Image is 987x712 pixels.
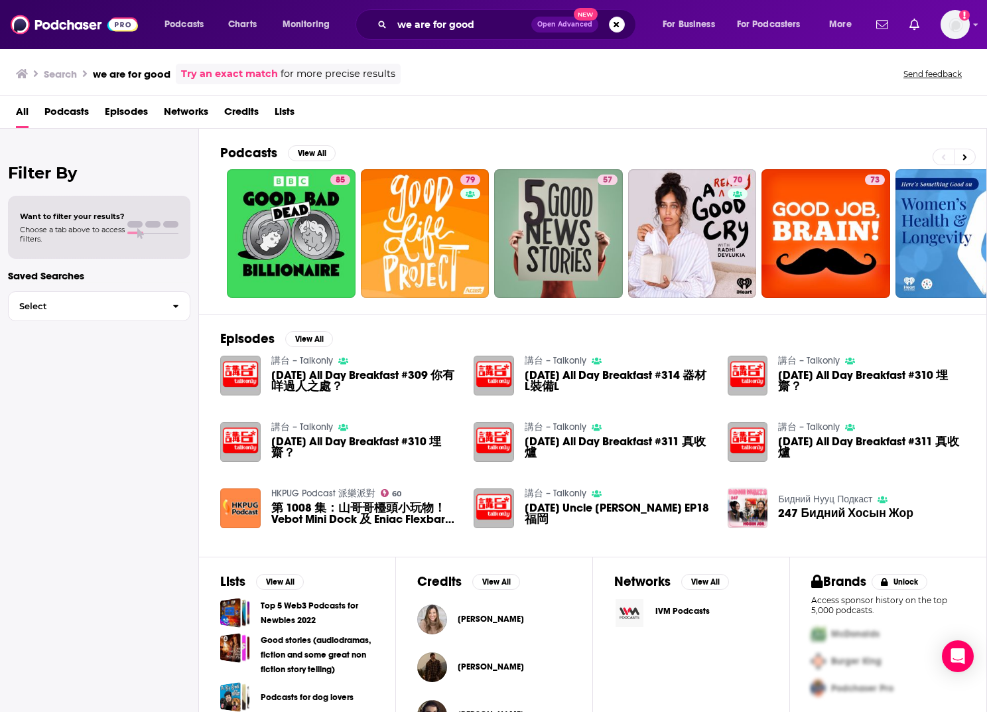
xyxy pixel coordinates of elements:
[525,488,586,499] a: 講台 – Talkonly
[831,628,880,640] span: McDonalds
[728,488,768,528] img: 247 Бидний Хосын Жор
[227,169,356,298] a: 85
[871,13,893,36] a: Show notifications dropdown
[220,598,250,628] a: Top 5 Web3 Podcasts for Newbies 2022
[220,422,261,463] img: 24.12.08 All Day Breakfast #310 埋齋？
[11,12,138,37] img: Podchaser - Follow, Share and Rate Podcasts
[806,648,831,675] img: Second Pro Logo
[778,508,913,519] span: 247 Бидний Хосын Жор
[614,573,729,590] a: NetworksView All
[220,682,250,712] a: Podcasts for dog lovers
[614,573,671,590] h2: Networks
[663,15,715,34] span: For Business
[474,422,514,463] a: 24.12.20 All Day Breakfast #311 真收爐
[330,175,350,185] a: 85
[778,494,872,505] a: Бидний Нууц Подкаст
[628,169,757,298] a: 70
[614,598,645,628] img: IVM Podcasts logo
[941,10,970,39] span: Logged in as mresewehr
[655,606,710,616] span: IVM Podcasts
[525,436,712,459] span: [DATE] All Day Breakfast #311 真收爐
[220,573,304,590] a: ListsView All
[381,489,402,497] a: 60
[525,436,712,459] a: 24.12.20 All Day Breakfast #311 真收爐
[392,14,531,35] input: Search podcasts, credits, & more...
[865,175,885,185] a: 73
[417,652,447,682] a: Nate Weber
[288,145,336,161] button: View All
[155,14,221,35] button: open menu
[271,370,458,392] span: [DATE] All Day Breakfast #309 你有咩過人之處？
[271,370,458,392] a: 24.11.09 All Day Breakfast #309 你有咩過人之處？
[261,633,374,677] a: Good stories (audiodramas, fiction and some great non fiction story telling)
[16,101,29,128] a: All
[220,573,245,590] h2: Lists
[941,10,970,39] img: User Profile
[778,355,840,366] a: 講台 – Talkonly
[806,620,831,648] img: First Pro Logo
[220,488,261,529] img: 第 1008 集：山哥哥檯頭小玩物！Vebot Mini Dock 及 Eniac Flexbar Review
[44,101,89,128] span: Podcasts
[336,174,345,187] span: 85
[525,502,712,525] a: 25.02.20 Uncle Sam EP18 福岡
[220,14,265,35] a: Charts
[224,101,259,128] a: Credits
[275,101,295,128] a: Lists
[466,174,475,187] span: 79
[872,574,928,590] button: Unlock
[271,488,375,499] a: HKPUG Podcast 派樂派對
[942,640,974,672] div: Open Intercom Messenger
[728,422,768,463] img: 24.12.20 All Day Breakfast #311 真收爐
[474,488,514,529] img: 25.02.20 Uncle Sam EP18 福岡
[614,598,768,628] a: IVM Podcasts logoIVM Podcasts
[417,573,520,590] a: CreditsView All
[281,66,395,82] span: for more precise results
[458,662,524,672] span: [PERSON_NAME]
[728,356,768,396] img: 24.12.08 All Day Breakfast #310 埋齋？
[417,646,571,688] button: Nate WeberNate Weber
[164,101,208,128] a: Networks
[603,174,612,187] span: 57
[681,574,729,590] button: View All
[271,436,458,459] span: [DATE] All Day Breakfast #310 埋齋？
[494,169,623,298] a: 57
[806,675,831,702] img: Third Pro Logo
[417,605,447,634] img: Dr. Emily Weinstein
[220,145,336,161] a: PodcastsView All
[20,212,125,221] span: Want to filter your results?
[220,633,250,663] span: Good stories (audiodramas, fiction and some great non fiction story telling)
[574,8,598,21] span: New
[271,355,333,366] a: 講台 – Talkonly
[525,370,712,392] a: 25.03.02 All Day Breakfast #314 器材L裝備L
[778,436,965,459] a: 24.12.20 All Day Breakfast #311 真收爐
[904,13,925,36] a: Show notifications dropdown
[811,573,866,590] h2: Brands
[829,15,852,34] span: More
[105,101,148,128] span: Episodes
[525,370,712,392] span: [DATE] All Day Breakfast #314 器材L裝備L
[941,10,970,39] button: Show profile menu
[959,10,970,21] svg: Add a profile image
[417,598,571,640] button: Dr. Emily WeinsteinDr. Emily Weinstein
[458,614,524,624] a: Dr. Emily Weinstein
[460,175,480,185] a: 79
[271,502,458,525] a: 第 1008 集：山哥哥檯頭小玩物！Vebot Mini Dock 及 Eniac Flexbar Review
[778,436,965,459] span: [DATE] All Day Breakfast #311 真收爐
[44,68,77,80] h3: Search
[737,15,801,34] span: For Podcasters
[525,355,586,366] a: 講台 – Talkonly
[228,15,257,34] span: Charts
[8,163,190,182] h2: Filter By
[220,330,333,347] a: EpisodesView All
[728,175,748,185] a: 70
